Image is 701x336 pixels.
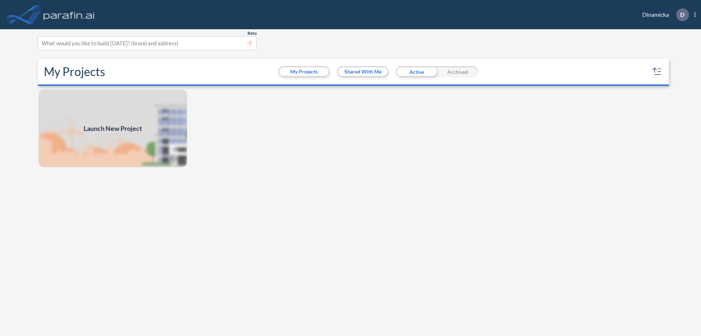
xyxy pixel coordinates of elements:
[680,11,685,18] p: D
[338,67,387,76] button: Shared With Me
[38,89,188,168] a: Launch New Project
[631,8,696,21] div: Dinamicka
[437,66,478,77] div: Archived
[651,66,663,78] button: sort
[248,30,257,36] span: Beta
[44,65,105,79] h2: My Projects
[396,66,437,77] div: Active
[38,89,188,168] img: add
[279,67,329,76] button: My Projects
[84,124,142,133] span: Launch New Project
[42,7,96,22] img: logo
